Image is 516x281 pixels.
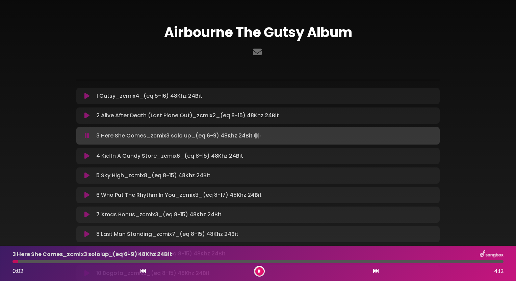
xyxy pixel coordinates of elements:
p: 6 Who Put The Rhythm In You_zcmix3_(eq 8-17) 48Khz 24Bit [96,191,262,199]
img: songbox-logo-white.png [480,250,504,259]
p: 5 Sky High_zcmix8_(eq 8-15) 48Khz 24Bit [96,171,210,180]
p: 4 Kid In A Candy Store_zcmix6_(eq 8-15) 48Khz 24Bit [96,152,243,160]
p: 1 Gutsy_zcmix4_(eq 5-16) 48Khz 24Bit [96,92,202,100]
p: 2 Alive After Death (Last Plane Out)_zcmix2_(eq 8-15) 48Khz 24Bit [96,112,279,120]
p: 8 Last Man Standing_zcmix7_(eq 8-15) 48Khz 24Bit [96,230,238,238]
span: 0:02 [12,267,23,275]
img: waveform4.gif [253,131,262,140]
p: 7 Xmas Bonus_zcmix3_(eq 8-15) 48Khz 24Bit [96,211,222,219]
span: 4:12 [494,267,504,275]
p: 3 Here She Comes_zcmix3 solo up_(eq 6-9) 48Khz 24Bit [96,131,262,140]
p: 3 Here She Comes_zcmix3 solo up_(eq 6-9) 48Khz 24Bit [12,250,172,258]
h1: Airbourne The Gutsy Album [76,24,440,40]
